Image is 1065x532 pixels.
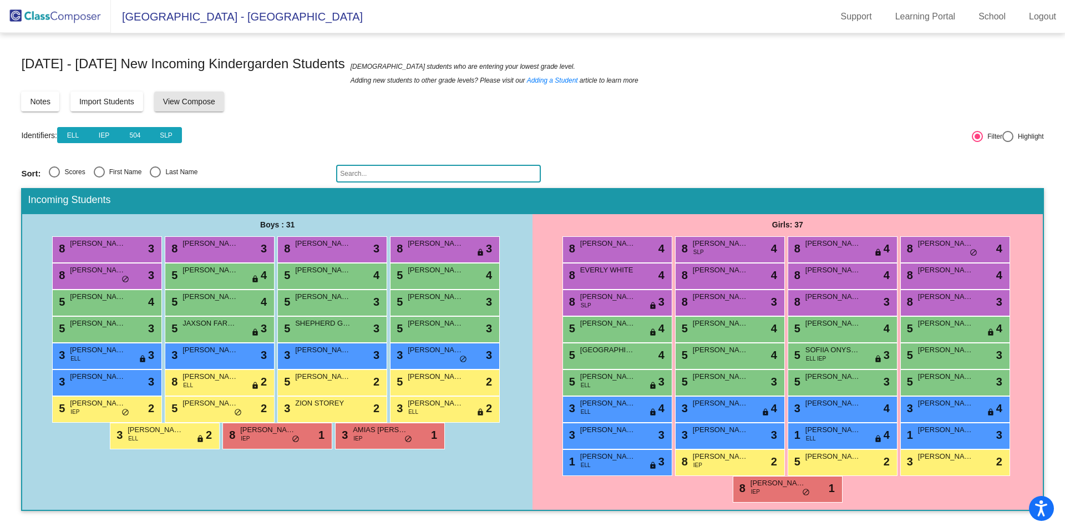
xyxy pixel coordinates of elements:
[904,376,913,388] span: 5
[679,322,688,335] span: 5
[693,248,704,256] span: SLP
[679,296,688,308] span: 8
[373,400,379,417] span: 2
[431,427,437,443] span: 1
[261,293,267,310] span: 4
[904,349,913,361] span: 5
[649,382,657,391] span: lock
[169,296,177,308] span: 5
[169,322,177,335] span: 5
[21,169,40,179] span: Sort:
[580,398,636,409] span: [PERSON_NAME]
[56,322,65,335] span: 5
[169,402,177,414] span: 5
[996,400,1002,417] span: 4
[566,296,575,308] span: 8
[693,398,748,409] span: [PERSON_NAME]
[56,376,65,388] span: 3
[802,488,810,497] span: do_not_disturb_alt
[408,265,463,276] span: [PERSON_NAME]
[394,402,403,414] span: 3
[658,453,665,470] span: 3
[476,249,484,257] span: lock
[261,267,267,283] span: 4
[408,371,463,382] span: [PERSON_NAME]
[111,8,363,26] span: [GEOGRAPHIC_DATA] - [GEOGRAPHIC_DATA]
[805,344,861,356] span: SOFIIA ONYSHCHUK
[566,322,575,335] span: 5
[581,301,591,310] span: SLP
[581,461,591,469] span: ELL
[60,167,85,177] div: Scores
[22,214,532,236] div: Boys : 31
[679,269,688,281] span: 8
[148,347,154,363] span: 3
[792,322,800,335] span: 5
[251,382,259,391] span: lock
[580,424,636,435] span: [PERSON_NAME]
[21,166,328,181] mat-radio-group: Select an option
[918,238,973,249] span: [PERSON_NAME]
[679,402,688,414] span: 3
[649,302,657,311] span: lock
[918,371,973,382] span: [PERSON_NAME]
[918,291,973,302] span: [PERSON_NAME]
[295,318,351,329] span: SHEPHERD GREEK
[884,240,890,257] span: 4
[649,408,657,417] span: lock
[904,269,913,281] span: 8
[70,92,143,112] button: Import Students
[737,482,745,494] span: 8
[281,349,290,361] span: 3
[486,320,492,337] span: 3
[196,435,204,444] span: lock
[771,373,777,390] span: 3
[240,424,296,435] span: [PERSON_NAME]
[884,293,890,310] span: 3
[336,165,541,183] input: Search...
[771,267,777,283] span: 4
[373,347,379,363] span: 3
[693,424,748,435] span: [PERSON_NAME]
[182,265,238,276] span: [PERSON_NAME]
[56,269,65,281] span: 8
[154,92,224,112] button: View Compose
[21,92,59,112] button: Notes
[792,376,800,388] span: 5
[79,97,134,106] span: Import Students
[771,293,777,310] span: 3
[918,344,973,356] span: [PERSON_NAME]
[281,242,290,255] span: 8
[486,240,492,257] span: 3
[805,238,861,249] span: [PERSON_NAME]
[88,127,120,143] button: IEP
[996,373,1002,390] span: 3
[996,347,1002,363] span: 3
[161,167,197,177] div: Last Name
[182,371,238,382] span: [PERSON_NAME]
[251,328,259,337] span: lock
[182,291,238,302] span: [PERSON_NAME]
[806,354,826,363] span: ELL IEP
[658,320,665,337] span: 4
[805,291,861,302] span: [PERSON_NAME]
[884,453,890,470] span: 2
[970,8,1015,26] a: School
[693,344,748,356] span: [PERSON_NAME]
[128,424,183,435] span: [PERSON_NAME] [PERSON_NAME]
[829,480,835,496] span: 1
[649,462,657,470] span: lock
[771,347,777,363] span: 4
[56,402,65,414] span: 5
[805,451,861,462] span: [PERSON_NAME]
[404,435,412,444] span: do_not_disturb_alt
[792,349,800,361] span: 5
[751,488,760,496] span: IEP
[394,242,403,255] span: 8
[805,398,861,409] span: [PERSON_NAME]
[771,320,777,337] span: 4
[580,371,636,382] span: [PERSON_NAME]
[57,127,89,143] button: ELL
[148,320,154,337] span: 3
[121,275,129,284] span: do_not_disturb_alt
